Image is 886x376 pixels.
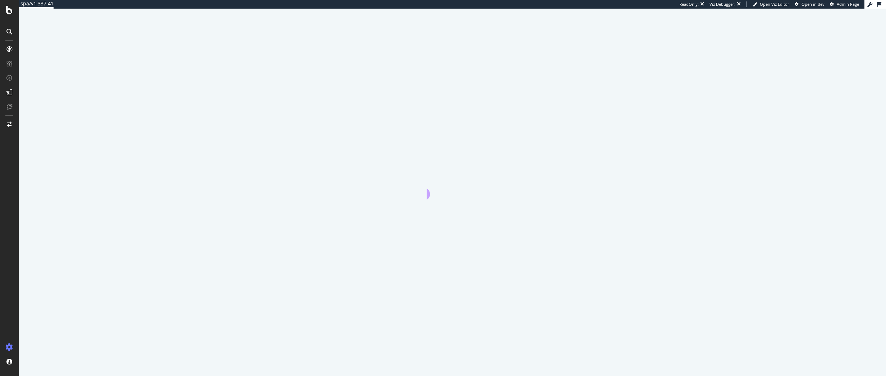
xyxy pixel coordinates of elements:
span: Open Viz Editor [760,1,789,7]
a: Open Viz Editor [753,1,789,7]
span: Admin Page [837,1,859,7]
a: Open in dev [795,1,825,7]
a: Admin Page [830,1,859,7]
div: animation [427,174,478,200]
div: ReadOnly: [679,1,699,7]
span: Open in dev [802,1,825,7]
div: Viz Debugger: [710,1,735,7]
